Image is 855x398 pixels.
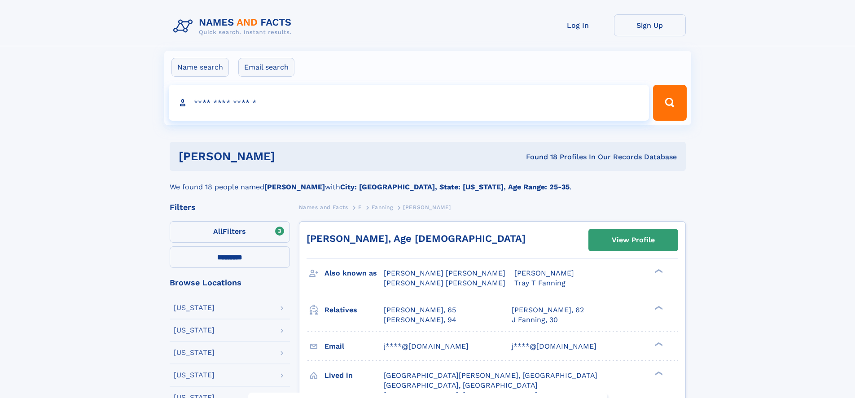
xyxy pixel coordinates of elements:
span: [GEOGRAPHIC_DATA], [GEOGRAPHIC_DATA] [384,381,538,389]
span: Tray T Fanning [514,279,566,287]
div: ❯ [653,268,663,274]
span: [PERSON_NAME] [PERSON_NAME] [384,269,505,277]
a: Fanning [372,201,393,213]
a: F [358,201,362,213]
a: [PERSON_NAME], 62 [512,305,584,315]
b: City: [GEOGRAPHIC_DATA], State: [US_STATE], Age Range: 25-35 [340,183,570,191]
div: Filters [170,203,290,211]
div: ❯ [653,341,663,347]
div: Browse Locations [170,279,290,287]
span: [GEOGRAPHIC_DATA][PERSON_NAME], [GEOGRAPHIC_DATA] [384,371,597,380]
h3: Also known as [324,266,384,281]
label: Name search [171,58,229,77]
button: Search Button [653,85,686,121]
h3: Lived in [324,368,384,383]
input: search input [169,85,649,121]
a: Sign Up [614,14,686,36]
img: Logo Names and Facts [170,14,299,39]
h3: Email [324,339,384,354]
label: Email search [238,58,294,77]
span: Fanning [372,204,393,210]
label: Filters [170,221,290,243]
h1: [PERSON_NAME] [179,151,401,162]
div: [US_STATE] [174,349,215,356]
div: ❯ [653,370,663,376]
span: [PERSON_NAME] [514,269,574,277]
div: View Profile [612,230,655,250]
div: [US_STATE] [174,327,215,334]
a: [PERSON_NAME], 94 [384,315,456,325]
span: F [358,204,362,210]
a: Names and Facts [299,201,348,213]
span: [PERSON_NAME] [PERSON_NAME] [384,279,505,287]
span: [PERSON_NAME] [403,204,451,210]
a: [PERSON_NAME], 65 [384,305,456,315]
a: [PERSON_NAME], Age [DEMOGRAPHIC_DATA] [307,233,526,244]
div: [US_STATE] [174,304,215,311]
div: Found 18 Profiles In Our Records Database [400,152,677,162]
b: [PERSON_NAME] [264,183,325,191]
a: J Fanning, 30 [512,315,558,325]
h3: Relatives [324,302,384,318]
div: [US_STATE] [174,372,215,379]
span: All [213,227,223,236]
div: We found 18 people named with . [170,171,686,192]
div: ❯ [653,305,663,311]
a: Log In [542,14,614,36]
a: View Profile [589,229,678,251]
